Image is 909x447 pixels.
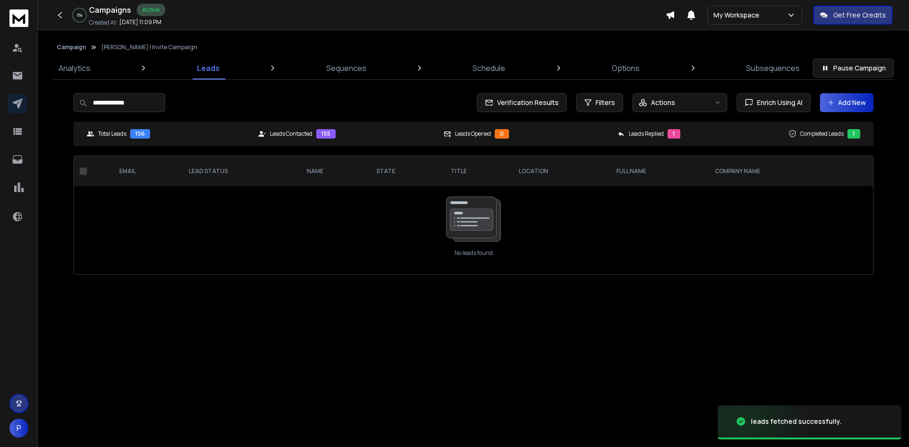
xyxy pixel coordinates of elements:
[612,62,640,74] p: Options
[9,419,28,438] button: P
[800,130,844,138] p: Completed Leads
[596,98,615,107] span: Filters
[576,93,623,112] button: Filters
[89,4,131,16] h1: Campaigns
[98,130,126,138] p: Total Leads
[137,4,165,16] div: Active
[606,57,645,79] a: Options
[53,57,96,79] a: Analytics
[443,156,511,186] th: title
[59,62,90,74] p: Analytics
[820,93,873,112] button: Add New
[609,156,707,186] th: FULL NAME
[181,156,299,186] th: LEAD STATUS
[477,93,567,112] button: Verification Results
[746,62,800,74] p: Subsequences
[737,93,811,112] button: Enrich Using AI
[454,249,493,257] p: No leads found
[326,62,366,74] p: Sequences
[668,129,680,139] div: 1
[467,57,511,79] a: Schedule
[101,44,197,51] p: [PERSON_NAME] | Invite Campaign
[813,59,894,78] button: Pause Campaign
[369,156,443,186] th: STATE
[197,62,220,74] p: Leads
[472,62,505,74] p: Schedule
[495,129,509,139] div: 0
[511,156,609,186] th: location
[740,57,805,79] a: Subsequences
[299,156,369,186] th: NAME
[191,57,225,79] a: Leads
[713,10,763,20] p: My Workspace
[9,9,28,27] img: logo
[57,44,86,51] button: Campaign
[455,130,491,138] p: Leads Opened
[751,417,842,426] div: leads fetched successfully.
[629,130,664,138] p: Leads Replied
[651,98,675,107] p: Actions
[77,12,82,18] p: 0 %
[833,10,886,20] p: Get Free Credits
[316,129,336,139] div: 155
[130,129,150,139] div: 156
[753,98,802,107] span: Enrich Using AI
[493,98,559,107] span: Verification Results
[321,57,372,79] a: Sequences
[89,19,117,26] p: Created At:
[119,18,161,26] p: [DATE] 11:09 PM
[112,156,181,186] th: EMAIL
[270,130,312,138] p: Leads Contacted
[707,156,840,186] th: Company Name
[847,129,860,139] div: 1
[813,6,892,25] button: Get Free Credits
